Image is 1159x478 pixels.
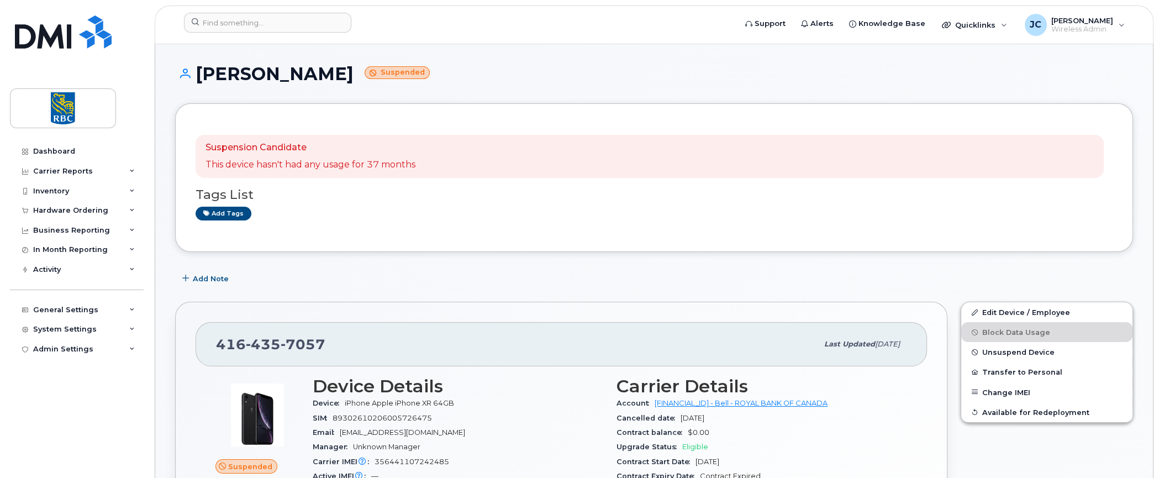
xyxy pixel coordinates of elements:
span: 435 [246,336,281,353]
span: Contract balance [617,428,688,437]
span: Account [617,399,655,407]
span: 416 [216,336,325,353]
span: [DATE] [875,340,900,348]
span: Manager [313,443,353,451]
h3: Tags List [196,188,1113,202]
a: Edit Device / Employee [961,302,1132,322]
span: Unsuspend Device [982,348,1055,356]
span: [DATE] [696,458,719,466]
a: [FINANCIAL_ID] - Bell - ROYAL BANK OF CANADA [655,399,828,407]
small: Suspended [365,66,430,79]
h3: Carrier Details [617,376,907,396]
span: 89302610206005726475 [333,414,432,422]
p: This device hasn't had any usage for 37 months [206,159,415,171]
button: Add Note [175,269,238,288]
span: Device [313,399,345,407]
span: Email [313,428,340,437]
span: 356441107242485 [375,458,449,466]
button: Transfer to Personal [961,362,1132,382]
button: Available for Redeployment [961,402,1132,422]
span: SIM [313,414,333,422]
span: Unknown Manager [353,443,420,451]
span: iPhone Apple iPhone XR 64GB [345,399,454,407]
img: image20231002-3703462-1qb80zy.jpeg [224,382,291,448]
span: Upgrade Status [617,443,682,451]
span: Add Note [193,274,229,284]
span: $0.00 [688,428,709,437]
button: Block Data Usage [961,322,1132,342]
h3: Device Details [313,376,603,396]
span: Available for Redeployment [982,408,1089,416]
span: Cancelled date [617,414,681,422]
button: Unsuspend Device [961,342,1132,362]
p: Suspension Candidate [206,141,415,154]
span: [DATE] [681,414,704,422]
span: [EMAIL_ADDRESS][DOMAIN_NAME] [340,428,465,437]
span: Contract Start Date [617,458,696,466]
span: Last updated [824,340,875,348]
span: Carrier IMEI [313,458,375,466]
span: Suspended [228,461,272,472]
span: 7057 [281,336,325,353]
button: Change IMEI [961,382,1132,402]
h1: [PERSON_NAME] [175,64,1133,83]
a: Add tags [196,207,251,220]
span: Eligible [682,443,708,451]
